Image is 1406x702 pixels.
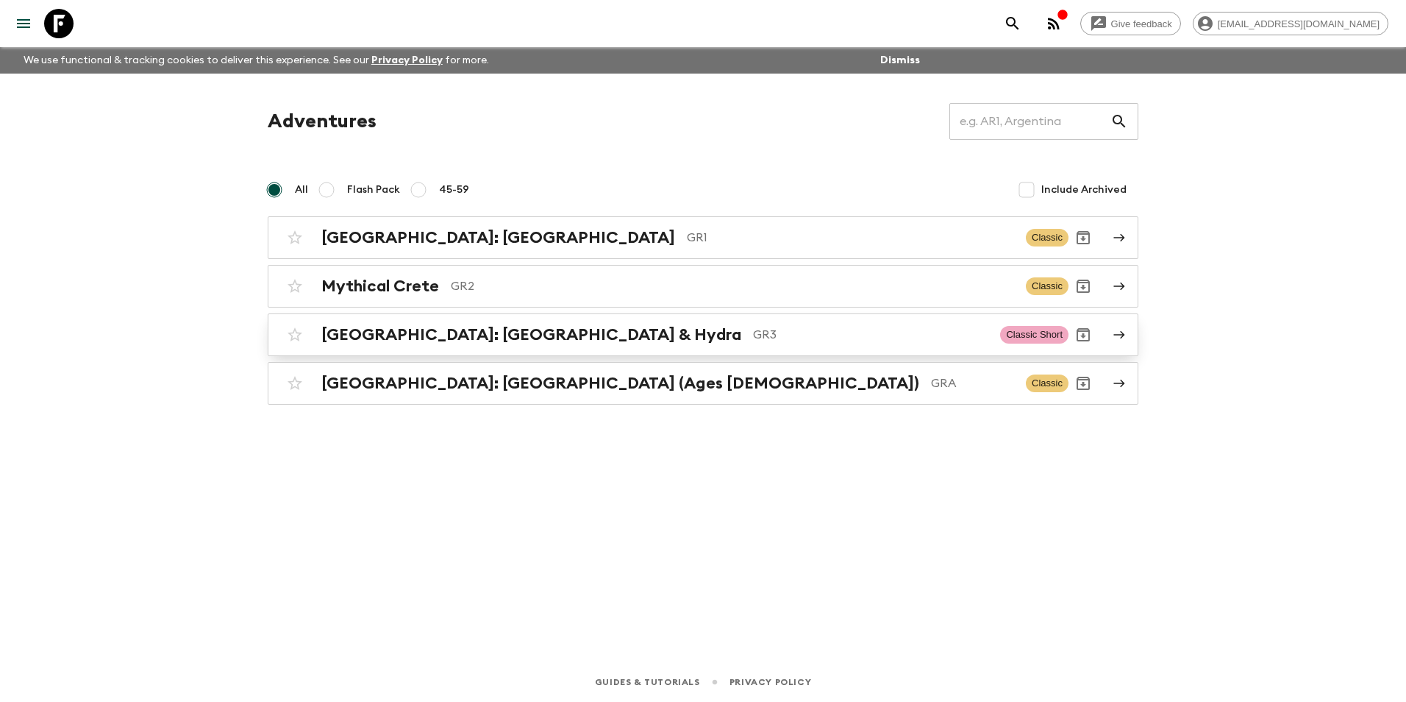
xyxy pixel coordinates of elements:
[1026,277,1068,295] span: Classic
[295,182,308,197] span: All
[1041,182,1127,197] span: Include Archived
[1068,223,1098,252] button: Archive
[439,182,469,197] span: 45-59
[1080,12,1181,35] a: Give feedback
[347,182,400,197] span: Flash Pack
[595,674,700,690] a: Guides & Tutorials
[1193,12,1388,35] div: [EMAIL_ADDRESS][DOMAIN_NAME]
[268,362,1138,405] a: [GEOGRAPHIC_DATA]: [GEOGRAPHIC_DATA] (Ages [DEMOGRAPHIC_DATA])GRAClassicArchive
[949,101,1110,142] input: e.g. AR1, Argentina
[451,277,1014,295] p: GR2
[1068,272,1098,301] button: Archive
[9,9,38,38] button: menu
[371,55,443,65] a: Privacy Policy
[268,313,1138,356] a: [GEOGRAPHIC_DATA]: [GEOGRAPHIC_DATA] & HydraGR3Classic ShortArchive
[753,326,988,344] p: GR3
[321,228,675,247] h2: [GEOGRAPHIC_DATA]: [GEOGRAPHIC_DATA]
[729,674,811,690] a: Privacy Policy
[687,229,1014,247] p: GR1
[1068,369,1098,398] button: Archive
[321,374,919,393] h2: [GEOGRAPHIC_DATA]: [GEOGRAPHIC_DATA] (Ages [DEMOGRAPHIC_DATA])
[1210,18,1388,29] span: [EMAIL_ADDRESS][DOMAIN_NAME]
[1103,18,1180,29] span: Give feedback
[321,325,741,344] h2: [GEOGRAPHIC_DATA]: [GEOGRAPHIC_DATA] & Hydra
[268,265,1138,308] a: Mythical CreteGR2ClassicArchive
[18,47,495,74] p: We use functional & tracking cookies to deliver this experience. See our for more.
[877,50,924,71] button: Dismiss
[321,277,439,296] h2: Mythical Crete
[1000,326,1068,344] span: Classic Short
[1068,320,1098,350] button: Archive
[1026,375,1068,392] span: Classic
[931,375,1014,392] p: GRA
[998,9,1027,38] button: search adventures
[268,216,1138,259] a: [GEOGRAPHIC_DATA]: [GEOGRAPHIC_DATA]GR1ClassicArchive
[268,107,377,136] h1: Adventures
[1026,229,1068,247] span: Classic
